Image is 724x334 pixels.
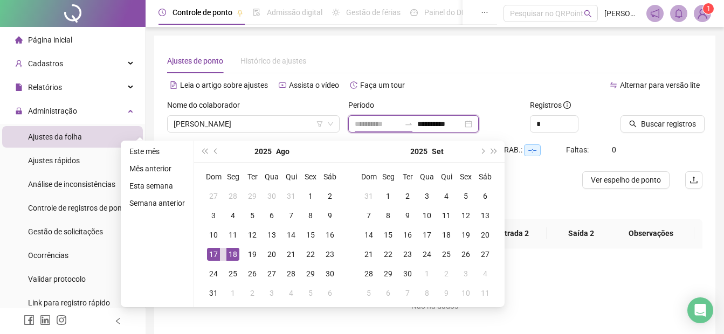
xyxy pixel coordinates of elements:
div: 20 [265,248,278,261]
div: 10 [459,287,472,300]
span: 1 [707,5,711,12]
li: Semana anterior [125,197,189,210]
div: 23 [401,248,414,261]
td: 2025-08-10 [204,225,223,245]
td: 2025-08-15 [301,225,320,245]
label: Nome do colaborador [167,99,247,111]
div: H. TRAB.: [491,144,566,156]
td: 2025-09-20 [475,225,495,245]
td: 2025-10-11 [475,283,495,303]
div: 18 [440,228,453,241]
div: 17 [420,228,433,241]
div: 22 [382,248,395,261]
label: Período [348,99,381,111]
td: 2025-08-28 [281,264,301,283]
td: 2025-08-14 [281,225,301,245]
td: 2025-09-28 [359,264,378,283]
div: 11 [226,228,239,241]
div: 8 [382,209,395,222]
div: 17 [207,248,220,261]
div: 2 [440,267,453,280]
td: 2025-08-31 [359,186,378,206]
td: 2025-09-04 [437,186,456,206]
span: upload [689,176,698,184]
span: Controle de registros de ponto [28,204,129,212]
td: 2025-08-17 [204,245,223,264]
div: 24 [420,248,433,261]
div: 27 [265,267,278,280]
div: 4 [226,209,239,222]
td: 2025-09-17 [417,225,437,245]
span: Administração [28,107,77,115]
td: 2025-09-26 [456,245,475,264]
td: 2025-09-11 [437,206,456,225]
div: 19 [459,228,472,241]
div: 11 [440,209,453,222]
span: down [327,121,334,127]
td: 2025-09-29 [378,264,398,283]
div: 2 [401,190,414,203]
div: 2 [246,287,259,300]
th: Ter [243,167,262,186]
span: 0 [612,145,616,154]
td: 2025-08-13 [262,225,281,245]
div: 27 [479,248,492,261]
th: Sáb [320,167,340,186]
th: Seg [223,167,243,186]
td: 2025-09-04 [281,283,301,303]
button: next-year [476,141,488,162]
td: 2025-09-16 [398,225,417,245]
th: Dom [204,167,223,186]
th: Qui [281,167,301,186]
div: 3 [459,267,472,280]
td: 2025-08-07 [281,206,301,225]
div: 12 [459,209,472,222]
td: 2025-08-09 [320,206,340,225]
sup: Atualize o seu contato no menu Meus Dados [703,3,714,14]
div: 25 [226,267,239,280]
span: swap [610,81,617,89]
button: year panel [410,141,427,162]
span: Histórico de ajustes [240,57,306,65]
span: Ocorrências [28,251,68,260]
div: 10 [420,209,433,222]
td: 2025-09-09 [398,206,417,225]
div: 2 [323,190,336,203]
td: 2025-09-01 [378,186,398,206]
div: 7 [362,209,375,222]
div: 26 [459,248,472,261]
span: Página inicial [28,36,72,44]
td: 2025-09-14 [359,225,378,245]
span: Ajustes rápidos [28,156,80,165]
td: 2025-08-06 [262,206,281,225]
div: 23 [323,248,336,261]
button: Ver espelho de ponto [582,171,670,189]
span: Alternar para versão lite [620,81,700,89]
div: 30 [401,267,414,280]
span: linkedin [40,315,51,325]
span: Admissão digital [267,8,322,17]
td: 2025-08-08 [301,206,320,225]
div: 9 [323,209,336,222]
td: 2025-10-10 [456,283,475,303]
td: 2025-09-02 [243,283,262,303]
td: 2025-08-04 [223,206,243,225]
span: Leia o artigo sobre ajustes [180,81,268,89]
td: 2025-08-26 [243,264,262,283]
div: 3 [207,209,220,222]
span: Ver espelho de ponto [591,174,661,186]
td: 2025-07-27 [204,186,223,206]
td: 2025-09-07 [359,206,378,225]
span: left [114,317,122,325]
td: 2025-10-01 [417,264,437,283]
div: 24 [207,267,220,280]
span: pushpin [237,10,243,16]
span: Faltas: [566,145,590,154]
td: 2025-09-19 [456,225,475,245]
td: 2025-10-04 [475,264,495,283]
td: 2025-09-15 [378,225,398,245]
div: 31 [362,190,375,203]
div: 6 [479,190,492,203]
span: file-done [253,9,260,16]
span: Gestão de solicitações [28,227,103,236]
